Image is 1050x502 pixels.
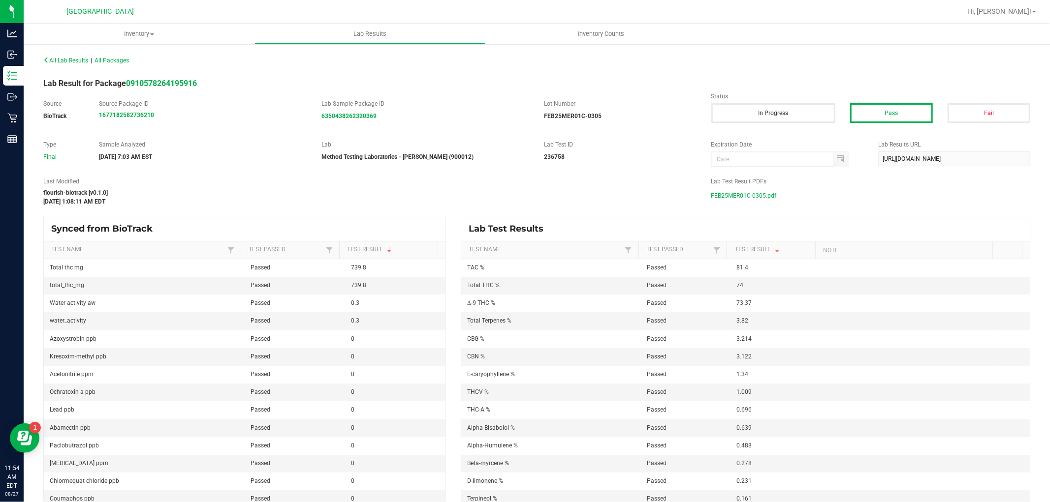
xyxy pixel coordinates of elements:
span: 0.278 [736,460,752,467]
span: Passed [251,388,270,395]
button: In Progress [711,103,836,123]
span: | [91,57,92,64]
span: Passed [251,282,270,289]
span: 739.8 [351,282,366,289]
span: Sortable [773,246,781,254]
a: Filter [711,244,723,256]
a: 6350438262320369 [321,113,377,119]
label: Source [43,99,84,108]
strong: FEB25MER01C-0305 [544,113,602,119]
span: Lab Results [340,30,400,38]
span: Passed [251,335,270,342]
label: Lab Test ID [544,140,696,149]
span: Passed [647,460,667,467]
button: Pass [850,103,933,123]
strong: [DATE] 7:03 AM EST [99,153,152,160]
span: Inventory Counts [565,30,637,38]
span: Total THC % [467,282,500,289]
span: Lab Test Results [469,223,551,234]
span: 0 [351,460,354,467]
span: total_thc_mg [50,282,84,289]
strong: 236758 [544,153,565,160]
span: Beta-myrcene % [467,460,509,467]
span: Sortable [385,246,393,254]
a: Test NameSortable [469,246,622,254]
span: THCV % [467,388,489,395]
span: Total Terpenes % [467,317,511,324]
span: Lab Result for Package [43,79,197,88]
label: Source Package ID [99,99,307,108]
span: 0.3 [351,299,359,306]
span: Synced from BioTrack [51,223,160,234]
span: water_activity [50,317,86,324]
span: Inventory [24,30,255,38]
strong: Method Testing Laboratories - [PERSON_NAME] (900012) [321,153,474,160]
span: 739.8 [351,264,366,271]
span: 0 [351,371,354,378]
th: Note [815,241,992,259]
span: 0 [351,353,354,360]
label: Sample Analyzed [99,140,307,149]
a: Test PassedSortable [646,246,711,254]
strong: [DATE] 1:08:11 AM EDT [43,198,105,205]
span: Paclobutrazol ppb [50,442,99,449]
iframe: Resource center [10,423,39,453]
span: 0 [351,335,354,342]
a: 0910578264195916 [126,79,197,88]
p: 11:54 AM EDT [4,464,19,490]
inline-svg: Inventory [7,71,17,81]
span: Passed [647,299,667,306]
span: Δ-9 THC % [467,299,495,306]
a: Test ResultSortable [347,246,434,254]
span: 0.639 [736,424,752,431]
span: [MEDICAL_DATA] ppm [50,460,108,467]
span: 81.4 [736,264,748,271]
label: Last Modified [43,177,697,186]
span: 1.34 [736,371,748,378]
span: Passed [251,495,270,502]
a: Filter [622,244,634,256]
span: Passed [251,264,270,271]
span: 0.488 [736,442,752,449]
label: Lab Test Result PDFs [711,177,1030,186]
strong: BioTrack [43,113,66,119]
span: Passed [251,460,270,467]
a: Test PassedSortable [249,246,323,254]
span: [GEOGRAPHIC_DATA] [67,7,134,16]
span: CBG % [467,335,484,342]
iframe: Resource center unread badge [29,422,41,434]
div: Final [43,152,84,161]
span: Water activity aw [50,299,95,306]
span: Azoxystrobin ppb [50,335,96,342]
span: Coumaphos ppb [50,495,95,502]
span: 3.122 [736,353,752,360]
span: Passed [647,371,667,378]
span: Ochratoxin a ppb [50,388,95,395]
span: D-limonene % [467,477,503,484]
span: TAC % [467,264,484,271]
span: 1.009 [736,388,752,395]
span: 0 [351,442,354,449]
span: 74 [736,282,743,289]
button: Fail [948,103,1030,123]
span: Hi, [PERSON_NAME]! [967,7,1031,15]
span: Passed [251,442,270,449]
label: Lot Number [544,99,696,108]
span: 0 [351,495,354,502]
span: 3.82 [736,317,748,324]
a: 1677182582736210 [99,112,154,118]
span: CBN % [467,353,485,360]
a: Lab Results [255,24,485,44]
inline-svg: Outbound [7,92,17,102]
span: Passed [647,477,667,484]
span: Alpha-Humulene % [467,442,518,449]
span: Terpineol % [467,495,497,502]
label: Expiration Date [711,140,863,149]
span: Kresoxim-methyl ppb [50,353,106,360]
span: Passed [647,442,667,449]
span: Passed [647,424,667,431]
span: Alpha-Bisabolol % [467,424,515,431]
span: Passed [251,477,270,484]
span: 0 [351,388,354,395]
span: Passed [647,282,667,289]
